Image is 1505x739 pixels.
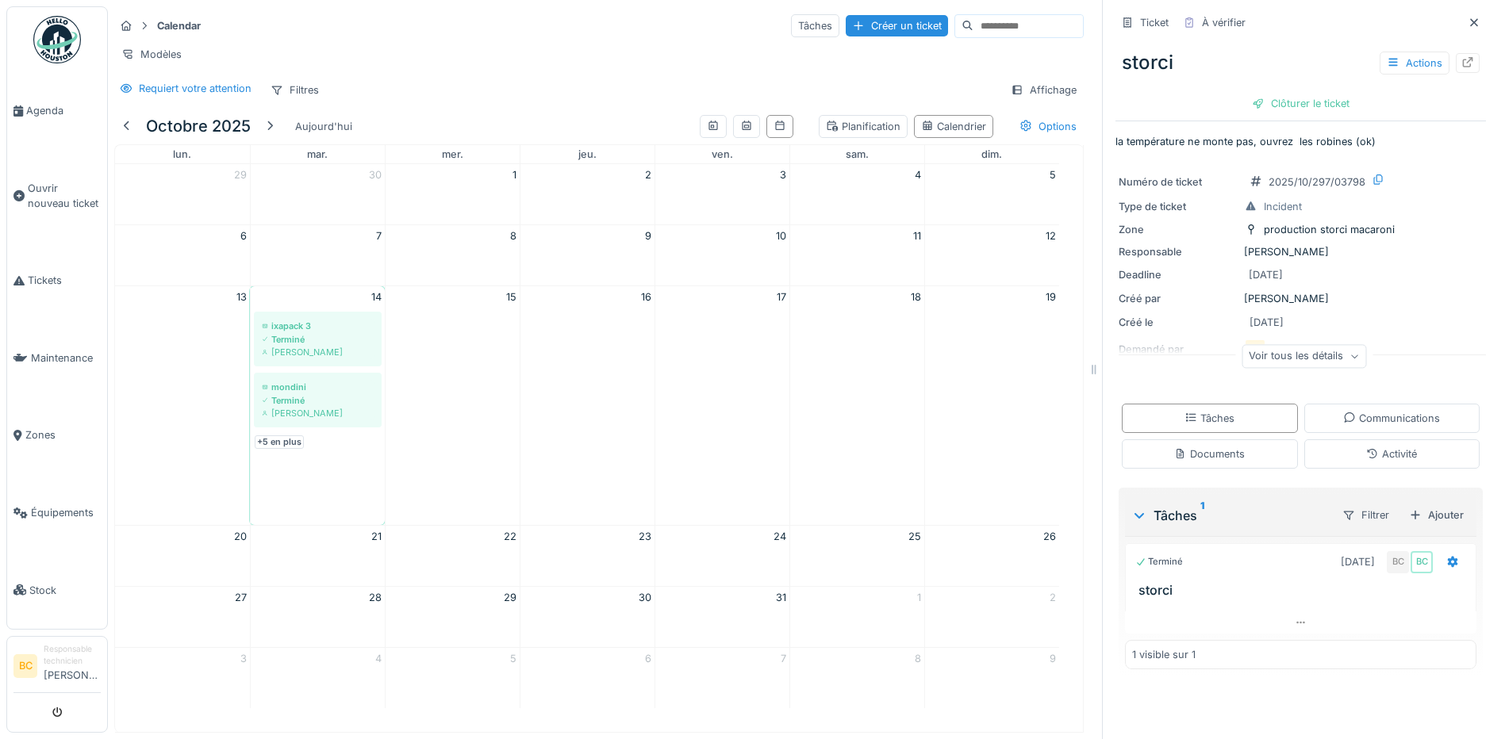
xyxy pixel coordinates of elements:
[924,525,1059,586] td: 26 octobre 2025
[789,286,924,525] td: 18 octobre 2025
[237,225,250,247] a: 6 octobre 2025
[231,164,250,186] a: 29 septembre 2025
[1131,506,1329,525] div: Tâches
[263,78,326,101] div: Filtres
[1341,554,1375,569] div: [DATE]
[655,286,789,525] td: 17 octobre 2025
[507,225,520,247] a: 8 octobre 2025
[7,242,107,320] a: Tickets
[146,117,251,136] h5: octobre 2025
[1242,345,1366,368] div: Voir tous les détails
[250,164,385,224] td: 30 septembre 2025
[115,224,250,285] td: 6 octobre 2025
[914,587,924,608] a: 1 novembre 2025
[655,525,789,586] td: 24 octobre 2025
[910,225,924,247] a: 11 octobre 2025
[520,164,655,224] td: 2 octobre 2025
[1012,115,1084,138] div: Options
[31,505,101,520] span: Équipements
[1200,506,1204,525] sup: 1
[255,435,304,449] a: +5 en plus
[1135,555,1183,569] div: Terminé
[115,647,250,708] td: 3 novembre 2025
[773,587,789,608] a: 31 octobre 2025
[1042,286,1059,308] a: 19 octobre 2025
[1046,587,1059,608] a: 2 novembre 2025
[366,164,385,186] a: 30 septembre 2025
[1046,164,1059,186] a: 5 octobre 2025
[501,587,520,608] a: 29 octobre 2025
[385,286,520,525] td: 15 octobre 2025
[770,526,789,547] a: 24 octobre 2025
[1246,93,1356,114] div: Clôturer le ticket
[7,320,107,397] a: Maintenance
[366,587,385,608] a: 28 octobre 2025
[1138,583,1469,598] h3: storci
[237,648,250,669] a: 3 novembre 2025
[1140,15,1169,30] div: Ticket
[373,225,385,247] a: 7 octobre 2025
[262,394,374,407] div: Terminé
[905,526,924,547] a: 25 octobre 2025
[520,525,655,586] td: 23 octobre 2025
[1366,446,1417,461] div: Activité
[115,286,250,525] td: 13 octobre 2025
[520,224,655,285] td: 9 octobre 2025
[908,286,924,308] a: 18 octobre 2025
[115,525,250,586] td: 20 octobre 2025
[1119,244,1238,259] div: Responsable
[826,119,900,134] div: Planification
[655,586,789,647] td: 31 octobre 2025
[439,145,466,163] a: mercredi
[1403,504,1470,526] div: Ajouter
[1335,504,1396,526] div: Filtrer
[655,164,789,224] td: 3 octobre 2025
[262,381,374,393] div: mondini
[1380,52,1449,75] div: Actions
[1174,446,1245,461] div: Documents
[777,164,789,186] a: 3 octobre 2025
[843,145,872,163] a: samedi
[385,224,520,285] td: 8 octobre 2025
[789,525,924,586] td: 25 octobre 2025
[139,81,251,96] div: Requiert votre attention
[638,286,655,308] a: 16 octobre 2025
[642,225,655,247] a: 9 octobre 2025
[1119,244,1483,259] div: [PERSON_NAME]
[774,286,789,308] a: 17 octobre 2025
[250,586,385,647] td: 28 octobre 2025
[1119,174,1238,190] div: Numéro de ticket
[368,286,385,308] a: 14 octobre 2025
[115,164,250,224] td: 29 septembre 2025
[368,526,385,547] a: 21 octobre 2025
[114,43,189,66] div: Modèles
[115,586,250,647] td: 27 octobre 2025
[385,164,520,224] td: 1 octobre 2025
[509,164,520,186] a: 1 octobre 2025
[642,164,655,186] a: 2 octobre 2025
[262,346,374,358] div: [PERSON_NAME]
[1184,411,1234,426] div: Tâches
[520,286,655,525] td: 16 octobre 2025
[501,526,520,547] a: 22 octobre 2025
[1202,15,1246,30] div: À vérifier
[170,145,194,163] a: lundi
[250,647,385,708] td: 4 novembre 2025
[1115,42,1486,83] div: storci
[7,396,107,474] a: Zones
[1040,526,1059,547] a: 26 octobre 2025
[924,224,1059,285] td: 12 octobre 2025
[262,407,374,419] div: [PERSON_NAME]
[7,72,107,150] a: Agenda
[1264,222,1395,237] div: production storci macaroni
[262,320,374,332] div: ixapack 3
[385,586,520,647] td: 29 octobre 2025
[1115,134,1486,149] p: la température ne monte pas, ouvrez les robines (ok)
[385,647,520,708] td: 5 novembre 2025
[789,164,924,224] td: 4 octobre 2025
[912,648,924,669] a: 8 novembre 2025
[655,224,789,285] td: 10 octobre 2025
[1119,291,1238,306] div: Créé par
[7,150,107,243] a: Ouvrir nouveau ticket
[1387,551,1409,573] div: BC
